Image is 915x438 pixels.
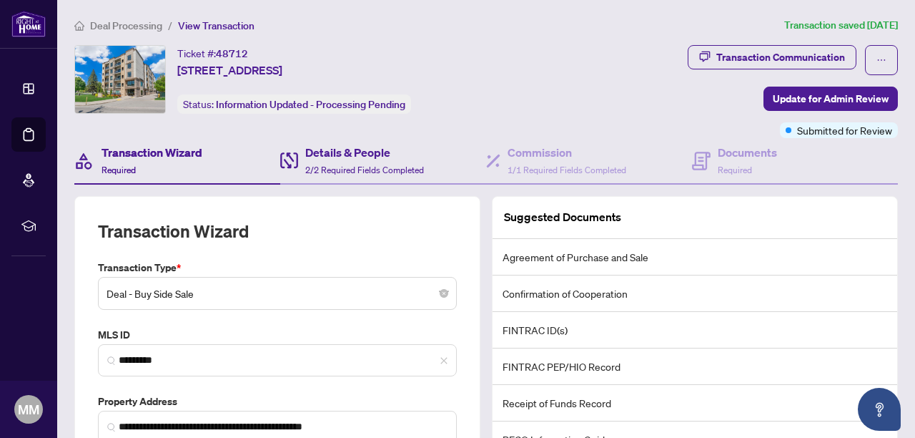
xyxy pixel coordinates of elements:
span: close [440,356,448,365]
span: close-circle [440,289,448,298]
label: MLS ID [98,327,457,343]
button: Transaction Communication [688,45,856,69]
span: 48712 [216,47,248,60]
span: Deal Processing [90,19,162,32]
span: Submitted for Review [797,122,892,138]
span: View Transaction [178,19,254,32]
li: Agreement of Purchase and Sale [493,239,897,276]
li: FINTRAC ID(s) [493,312,897,349]
h4: Commission [508,144,626,161]
span: [STREET_ADDRESS] [177,62,282,79]
article: Transaction saved [DATE] [784,17,898,34]
span: MM [18,399,39,419]
img: search_icon [107,423,116,432]
span: 2/2 Required Fields Completed [305,165,424,175]
label: Transaction Type [98,260,457,276]
button: Update for Admin Review [763,87,898,111]
div: Ticket #: [177,45,248,62]
h2: Transaction Wizard [98,220,249,243]
h4: Documents [718,144,777,161]
span: Required [718,165,752,175]
li: Receipt of Funds Record [493,385,897,422]
li: FINTRAC PEP/HIO Record [493,349,897,385]
span: home [74,21,84,31]
span: Update for Admin Review [773,87,889,110]
h4: Transaction Wizard [102,144,202,161]
span: 1/1 Required Fields Completed [508,165,626,175]
img: search_icon [107,356,116,365]
img: IMG-X12167874_1.jpg [75,46,165,113]
span: Required [102,165,136,175]
img: logo [11,11,46,37]
label: Property Address [98,394,457,409]
h4: Details & People [305,144,424,161]
li: / [168,17,172,34]
span: Deal - Buy Side Sale [107,280,448,307]
span: Information Updated - Processing Pending [216,98,405,111]
span: ellipsis [876,55,886,65]
article: Suggested Documents [504,208,621,226]
button: Open asap [858,388,901,431]
div: Transaction Communication [716,46,845,69]
li: Confirmation of Cooperation [493,276,897,312]
div: Status: [177,94,411,114]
